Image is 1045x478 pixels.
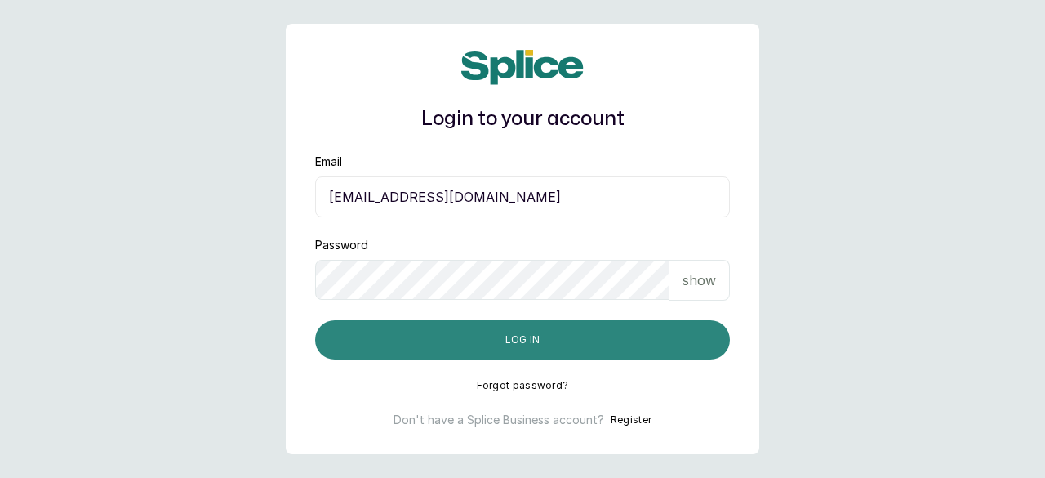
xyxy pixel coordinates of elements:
p: Don't have a Splice Business account? [394,412,604,428]
button: Register [611,412,651,428]
button: Forgot password? [477,379,569,392]
label: Email [315,154,342,170]
label: Password [315,237,368,253]
input: email@acme.com [315,176,730,217]
button: Log in [315,320,730,360]
p: show [683,270,716,290]
h1: Login to your account [315,105,730,134]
